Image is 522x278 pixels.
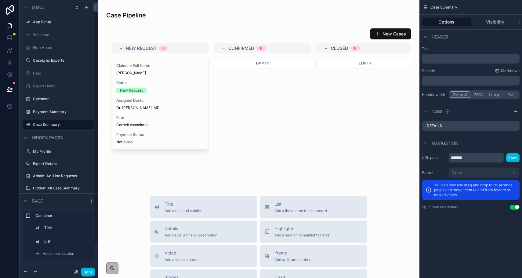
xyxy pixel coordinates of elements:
[429,205,459,210] label: Show in sidebar?
[422,46,520,51] label: Title
[486,91,503,98] button: Large
[33,45,90,50] label: Firm Home
[20,208,98,266] div: scrollable content
[43,251,74,256] span: Add a new section
[165,257,200,262] span: Add a video element
[81,268,95,276] button: Done
[274,208,327,213] span: Add a list related to this record
[471,18,520,26] button: Visibility
[422,54,520,64] div: scrollable content
[33,186,90,191] label: Hidden: All Case Summary
[274,225,329,232] span: Highlights
[450,91,470,98] button: Default
[32,4,45,10] span: Menu
[434,183,516,197] p: You can now use drag and drop to re-arrange pages and move them to and from folders or nested views
[422,68,435,73] label: Subtitle
[33,32,90,37] label: Welcome
[33,84,90,89] label: Expert Home
[260,196,367,218] button: ListAdd a list related to this record
[422,170,446,175] label: Parent
[274,201,327,207] span: List
[506,153,520,162] button: Save
[432,34,448,40] span: Header
[449,167,520,178] button: None
[33,58,90,63] label: CaseLynx Experts
[503,91,519,98] button: Full
[432,108,443,115] span: Tabs
[33,149,90,154] label: My Profile
[35,213,89,218] label: Container
[33,20,90,24] label: App Setup
[165,225,217,232] span: Details
[470,91,486,98] button: 75%
[430,5,457,10] span: Case Summary
[44,239,88,244] label: List
[165,250,200,256] span: Video
[165,233,217,238] span: Add fields, a title or description
[33,122,90,127] label: Case Summary
[165,201,202,207] span: Title
[32,135,63,141] span: Hidden pages
[422,18,471,26] button: Options
[501,68,520,73] span: Markdown
[150,196,257,218] button: TitleAdd a title and subtitle
[422,76,520,86] div: scrollable content
[150,245,257,267] button: VideoAdd a video element
[427,123,442,128] label: Details
[165,208,202,213] span: Add a title and subtitle
[32,198,43,204] span: Page
[274,257,311,262] span: Add an iframe embed
[260,245,367,267] button: iframeAdd an iframe embed
[274,250,311,256] span: iframe
[33,109,90,114] label: Payment Summary
[260,221,367,243] button: HighlightsAdd a section to highlights fields
[451,170,462,176] span: None
[495,68,520,73] a: Markdown
[422,92,446,97] label: Header width
[274,233,329,238] span: Add a section to highlights fields
[432,140,459,146] span: Navigation
[33,97,90,101] label: Calendar
[33,161,90,166] label: Expert Details
[33,174,90,178] label: Admin: Ad-Hoc Requests
[422,155,446,160] label: URL path
[44,225,88,230] label: Title
[150,221,257,243] button: DetailsAdd fields, a title or description
[33,71,90,76] label: Help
